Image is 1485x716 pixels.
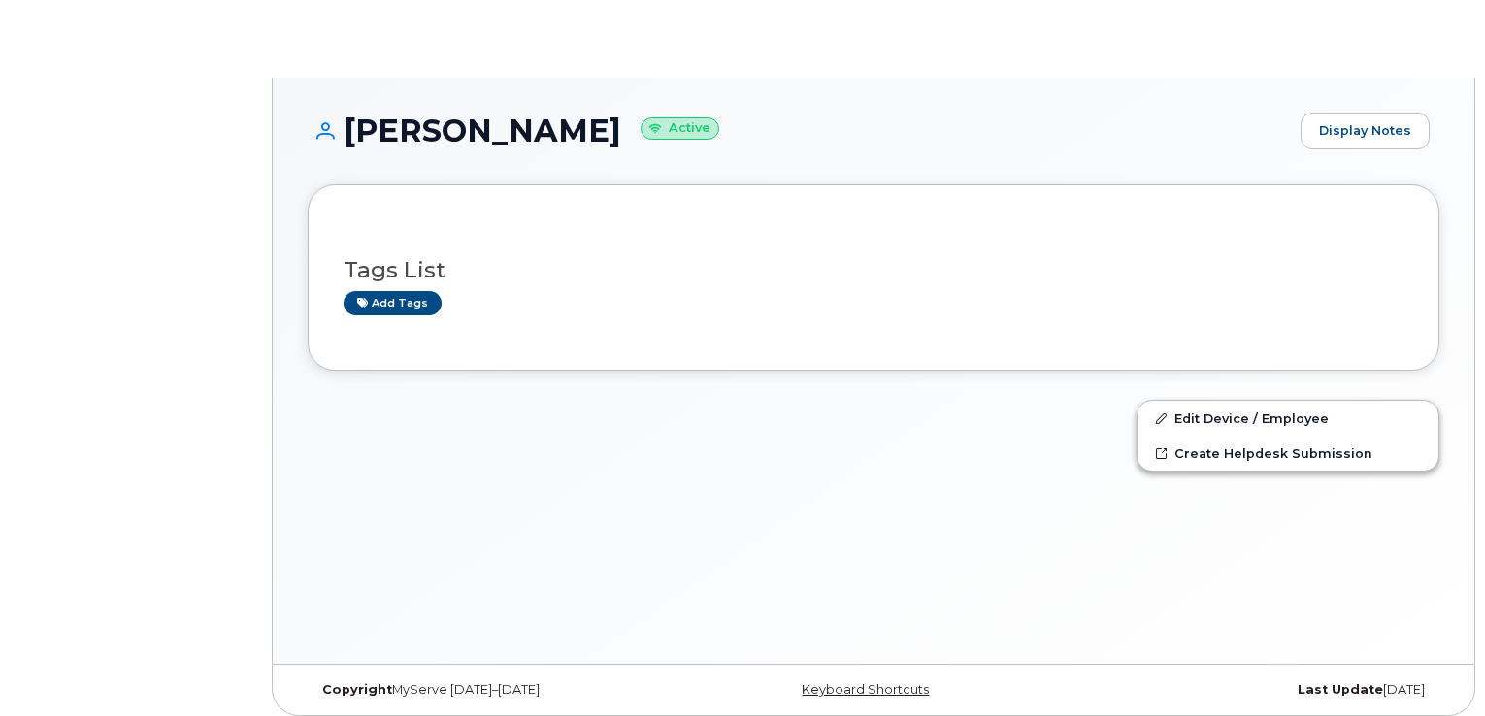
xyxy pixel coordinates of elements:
[802,682,929,697] a: Keyboard Shortcuts
[1138,436,1438,471] a: Create Helpdesk Submission
[1301,113,1430,149] a: Display Notes
[322,682,392,697] strong: Copyright
[1298,682,1383,697] strong: Last Update
[1138,401,1438,436] a: Edit Device / Employee
[308,682,685,698] div: MyServe [DATE]–[DATE]
[344,258,1403,282] h3: Tags List
[641,117,719,140] small: Active
[308,114,1291,147] h1: [PERSON_NAME]
[1062,682,1439,698] div: [DATE]
[344,291,442,315] a: Add tags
